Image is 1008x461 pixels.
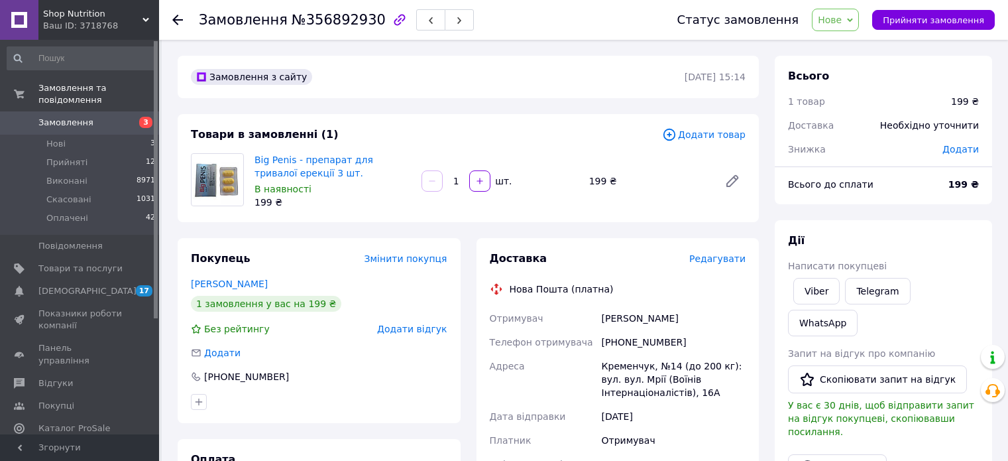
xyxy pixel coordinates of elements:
span: Виконані [46,175,87,187]
span: 3 [150,138,155,150]
span: Оплачені [46,212,88,224]
span: В наявності [254,184,311,194]
span: Додати [204,348,241,358]
span: Дата відправки [490,411,566,422]
div: 199 ₴ [951,95,979,108]
a: Viber [793,278,840,304]
span: Покупець [191,252,251,265]
div: Нова Пошта (платна) [506,283,617,296]
span: Написати покупцеві [788,261,887,271]
span: Нові [46,138,66,150]
span: Покупці [38,400,74,412]
span: 1 товар [788,96,825,107]
span: 8971 [137,175,155,187]
span: Без рейтингу [204,324,270,334]
a: WhatsApp [788,310,858,336]
span: 42 [146,212,155,224]
span: Повідомлення [38,240,103,252]
span: Скасовані [46,194,91,206]
a: Редагувати [719,168,746,194]
div: Повернутися назад [172,13,183,27]
span: Знижка [788,144,826,155]
span: Доставка [490,252,547,265]
span: Показники роботи компанії [38,308,123,332]
span: 12 [146,157,155,168]
a: [PERSON_NAME] [191,279,268,289]
span: Редагувати [689,253,746,264]
span: У вас є 30 днів, щоб відправити запит на відгук покупцеві, скопіювавши посилання. [788,400,974,437]
span: 3 [139,117,152,128]
span: Відгуки [38,377,73,389]
time: [DATE] 15:14 [685,72,746,82]
span: №356892930 [292,12,386,28]
button: Скопіювати запит на відгук [788,365,967,393]
div: Статус замовлення [677,13,799,27]
span: Додати відгук [377,324,447,334]
span: Прийняті [46,157,87,168]
div: [PERSON_NAME] [599,306,748,330]
a: Big Penis - препарат для тривалої ерекції 3 шт. [254,155,373,178]
span: Shop Nutrition [43,8,142,20]
span: Отримувач [490,313,543,324]
span: Каталог ProSale [38,423,110,434]
button: Прийняти замовлення [872,10,995,30]
div: Отримувач [599,428,748,452]
a: Telegram [845,278,910,304]
span: Запит на відгук про компанію [788,348,935,359]
span: Замовлення [38,117,93,129]
span: Нове [818,15,842,25]
div: Кременчук, №14 (до 200 кг): вул. вул. Мрії (Воїнів Інтернаціоналістів), 16А [599,354,748,405]
div: Ваш ID: 3718768 [43,20,159,32]
div: [PHONE_NUMBER] [599,330,748,354]
span: Дії [788,234,805,247]
span: Замовлення та повідомлення [38,82,159,106]
img: Big Penis - препарат для тривалої ерекції 3 шт. [192,154,243,206]
span: Прийняти замовлення [883,15,984,25]
span: [DEMOGRAPHIC_DATA] [38,285,137,297]
span: Товари в замовленні (1) [191,128,339,141]
span: Телефон отримувача [490,337,593,348]
span: 17 [136,285,152,296]
input: Пошук [7,46,156,70]
span: Всього [788,70,829,82]
span: Панель управління [38,342,123,366]
div: 199 ₴ [254,196,411,209]
span: Товари та послуги [38,263,123,275]
div: 199 ₴ [584,172,714,190]
div: 1 замовлення у вас на 199 ₴ [191,296,341,312]
div: Замовлення з сайту [191,69,312,85]
span: 1031 [137,194,155,206]
span: Всього до сплати [788,179,873,190]
div: шт. [492,174,513,188]
div: [DATE] [599,405,748,428]
span: Адреса [490,361,525,371]
span: Змінити покупця [364,253,447,264]
div: [PHONE_NUMBER] [203,370,290,383]
b: 199 ₴ [948,179,979,190]
span: Замовлення [199,12,288,28]
div: Необхідно уточнити [872,111,987,140]
span: Платник [490,435,532,446]
span: Додати [942,144,979,155]
span: Доставка [788,120,834,131]
span: Додати товар [662,127,746,142]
